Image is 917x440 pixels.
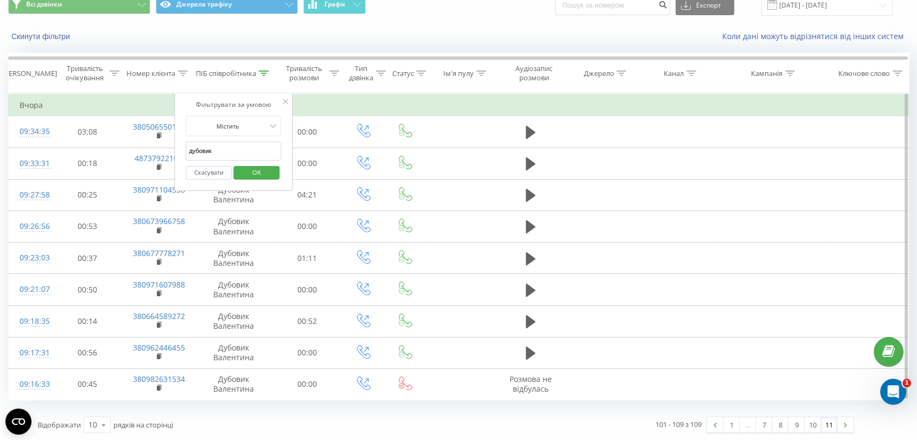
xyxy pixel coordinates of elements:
div: 09:23:03 [20,247,42,269]
div: 10 [88,419,97,430]
td: 00:00 [272,116,342,148]
div: Тип дзвінка [349,64,373,82]
a: 1 [723,417,740,432]
td: 00:25 [53,179,122,211]
div: 09:27:58 [20,184,42,206]
button: Open CMP widget [5,409,31,435]
div: Тривалість розмови [282,64,327,82]
td: 00:37 [53,243,122,274]
span: Розмова не відбулась [510,374,552,394]
a: 380506550177 [133,122,185,132]
input: Введіть значення [186,142,281,161]
div: Тривалість очікування [62,64,107,82]
div: Канал [664,69,684,78]
td: Дубовик Валентина [194,211,272,242]
a: 380677778271 [133,248,185,258]
td: 00:53 [53,211,122,242]
div: Ім'я пулу [443,69,474,78]
td: 00:00 [272,368,342,400]
div: Номер клієнта [126,69,175,78]
div: 09:34:35 [20,121,42,142]
td: 00:52 [272,305,342,337]
a: 380971104558 [133,184,185,195]
td: 00:00 [272,337,342,368]
a: 7 [756,417,772,432]
div: 09:17:31 [20,342,42,364]
div: Кампанія [751,69,782,78]
iframe: Intercom live chat [880,379,906,405]
span: Відображати [37,420,81,430]
a: 10 [805,417,821,432]
div: ПІБ співробітника [196,69,256,78]
div: Статус [392,69,413,78]
td: Дубовик Валентина [194,305,272,337]
td: 00:50 [53,274,122,305]
a: 48737922105 [135,153,182,163]
div: 09:18:35 [20,311,42,332]
td: Вчора [9,94,909,116]
div: 09:16:33 [20,374,42,395]
div: 09:26:56 [20,216,42,237]
div: [PERSON_NAME] [2,69,57,78]
div: 09:33:31 [20,153,42,174]
td: 03:08 [53,116,122,148]
td: 00:45 [53,368,122,400]
td: 00:18 [53,148,122,179]
button: OK [233,166,279,180]
td: 01:11 [272,243,342,274]
td: 00:14 [53,305,122,337]
td: Дубовик Валентина [194,274,272,305]
div: 101 - 109 з 109 [655,419,702,430]
a: 11 [821,417,837,432]
div: 09:21:07 [20,279,42,300]
div: Аудіозапис розмови [507,64,561,82]
span: Графік [324,1,346,8]
td: 04:21 [272,179,342,211]
span: 1 [902,379,911,387]
td: 00:00 [272,211,342,242]
div: … [740,417,756,432]
td: Дубовик Валентина [194,368,272,400]
div: Джерело [583,69,614,78]
td: Дубовик Валентина [194,243,272,274]
td: Дубовик Валентина [194,337,272,368]
a: 380962446455 [133,342,185,353]
div: Фільтрувати за умовою [186,99,281,110]
td: 00:00 [272,274,342,305]
span: рядків на сторінці [113,420,173,430]
a: 9 [788,417,805,432]
td: 00:56 [53,337,122,368]
a: Коли дані можуть відрізнятися вiд інших систем [722,31,909,41]
a: 380673966758 [133,216,185,226]
button: Скинути фільтри [8,31,75,41]
a: 380664589272 [133,311,185,321]
a: 8 [772,417,788,432]
span: OK [241,164,272,181]
a: 380982631534 [133,374,185,384]
td: Дубовик Валентина [194,179,272,211]
button: Скасувати [186,166,232,180]
div: Ключове слово [838,69,890,78]
a: 380971607988 [133,279,185,290]
td: 00:00 [272,148,342,179]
